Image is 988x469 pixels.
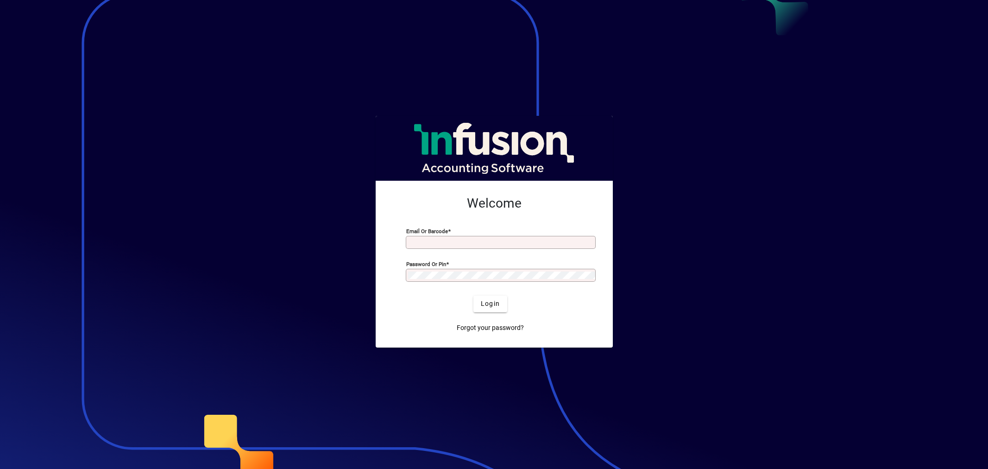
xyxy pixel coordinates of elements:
[473,296,507,312] button: Login
[406,260,446,267] mat-label: Password or Pin
[457,323,524,333] span: Forgot your password?
[406,228,448,234] mat-label: Email or Barcode
[453,320,528,336] a: Forgot your password?
[390,196,598,211] h2: Welcome
[481,299,500,309] span: Login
